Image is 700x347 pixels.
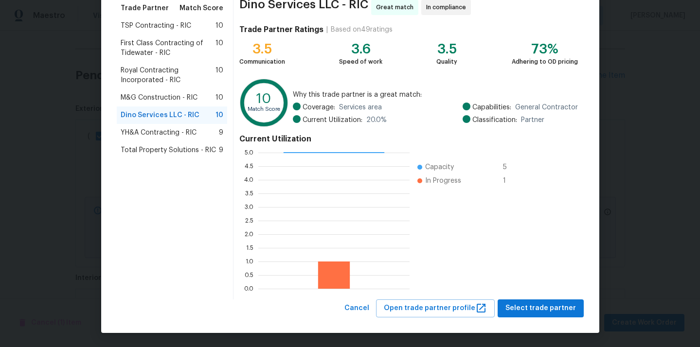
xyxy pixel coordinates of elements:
div: Speed of work [339,57,382,67]
span: Classification: [472,115,517,125]
span: Why this trade partner is a great match: [293,90,578,100]
span: M&G Construction - RIC [121,93,197,103]
span: Cancel [344,302,369,314]
text: 4.0 [244,177,253,183]
text: 10 [257,92,272,105]
span: Coverage: [303,103,335,112]
span: 20.0 % [366,115,387,125]
div: 3.5 [239,44,285,54]
span: 10 [215,21,223,31]
text: 1.0 [246,259,253,264]
span: Match Score [179,3,223,13]
text: 0.0 [244,286,253,292]
button: Cancel [341,299,373,317]
div: 3.5 [436,44,457,54]
span: In compliance [426,2,470,12]
text: 3.5 [245,191,253,196]
div: 73% [512,44,578,54]
span: Partner [521,115,544,125]
span: Services area [339,103,382,112]
div: Communication [239,57,285,67]
text: 3.0 [245,204,253,210]
text: 1.5 [246,245,253,251]
span: 10 [215,38,223,58]
div: Adhering to OD pricing [512,57,578,67]
span: TSP Contracting - RIC [121,21,191,31]
span: 1 [503,176,519,186]
span: 9 [219,145,223,155]
text: 0.5 [245,272,253,278]
span: General Contractor [515,103,578,112]
span: 10 [215,66,223,85]
button: Select trade partner [498,299,584,317]
span: 10 [215,93,223,103]
span: Capabilities: [472,103,511,112]
span: First Class Contracting of Tidewater - RIC [121,38,216,58]
span: Select trade partner [505,302,576,314]
span: Great match [376,2,417,12]
span: Royal Contracting Incorporated - RIC [121,66,216,85]
text: Match Score [248,106,281,112]
span: In Progress [425,176,461,186]
span: Trade Partner [121,3,169,13]
text: 2.5 [245,218,253,224]
span: Capacity [425,162,454,172]
span: Dino Services LLC - RIC [121,110,199,120]
text: 5.0 [245,150,253,156]
div: Based on 49 ratings [331,25,393,35]
span: YH&A Contracting - RIC [121,128,197,138]
h4: Trade Partner Ratings [239,25,323,35]
span: Open trade partner profile [384,302,487,314]
button: Open trade partner profile [376,299,495,317]
div: | [323,25,331,35]
text: 2.0 [245,231,253,237]
text: 4.5 [245,163,253,169]
span: 10 [215,110,223,120]
div: 3.6 [339,44,382,54]
span: 5 [503,162,519,172]
h4: Current Utilization [239,134,577,144]
span: Current Utilization: [303,115,362,125]
div: Quality [436,57,457,67]
span: 9 [219,128,223,138]
span: Total Property Solutions - RIC [121,145,216,155]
